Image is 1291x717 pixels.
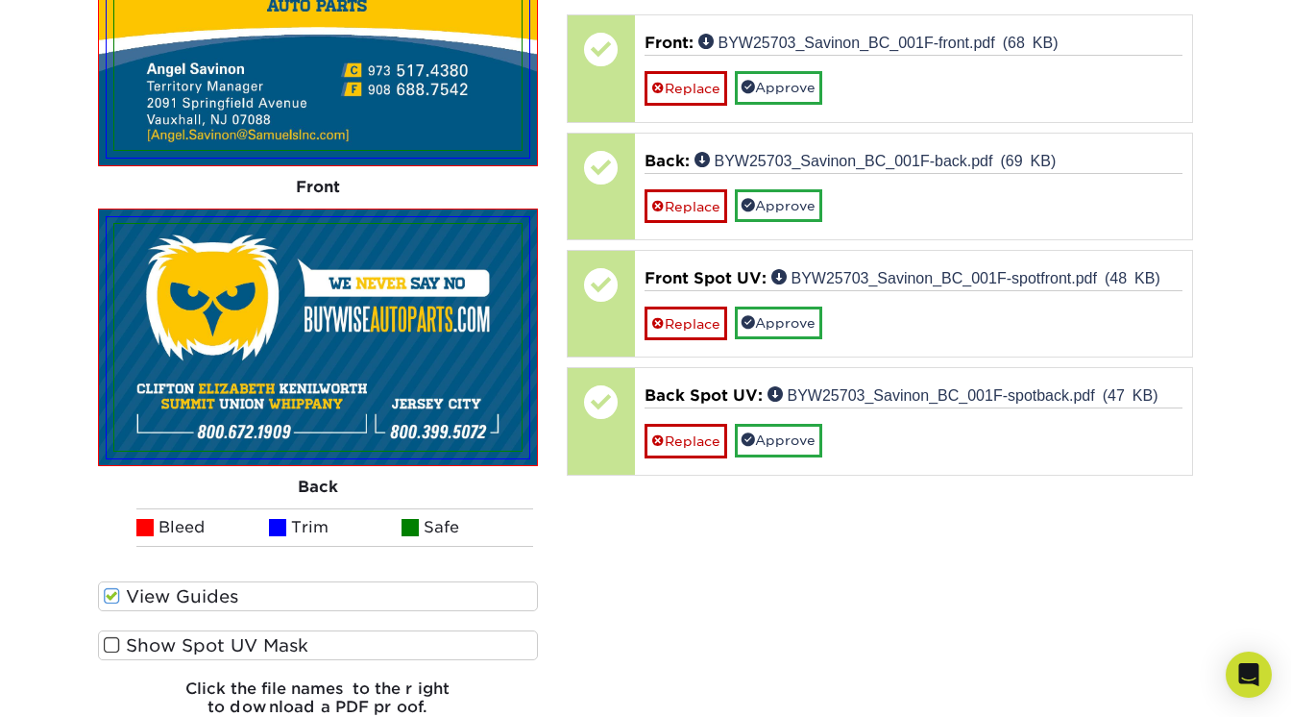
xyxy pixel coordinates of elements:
[645,152,690,170] span: Back:
[98,630,538,660] label: Show Spot UV Mask
[1226,652,1272,698] div: Open Intercom Messenger
[735,71,822,104] a: Approve
[771,269,1160,284] a: BYW25703_Savinon_BC_001F-spotfront.pdf (48 KB)
[98,466,538,508] div: Back
[698,34,1059,49] a: BYW25703_Savinon_BC_001F-front.pdf (68 KB)
[645,71,727,105] a: Replace
[694,152,1057,167] a: BYW25703_Savinon_BC_001F-back.pdf (69 KB)
[269,508,402,547] li: Trim
[645,424,727,457] a: Replace
[735,424,822,457] a: Approve
[645,189,727,223] a: Replace
[767,386,1158,402] a: BYW25703_Savinon_BC_001F-spotback.pdf (47 KB)
[5,658,163,710] iframe: Google Customer Reviews
[98,581,538,611] label: View Guides
[402,508,534,547] li: Safe
[735,307,822,339] a: Approve
[136,508,269,547] li: Bleed
[645,307,727,340] a: Replace
[645,269,767,287] span: Front Spot UV:
[98,166,538,209] div: Front
[645,386,763,405] span: Back Spot UV:
[735,189,822,222] a: Approve
[645,34,694,52] span: Front:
